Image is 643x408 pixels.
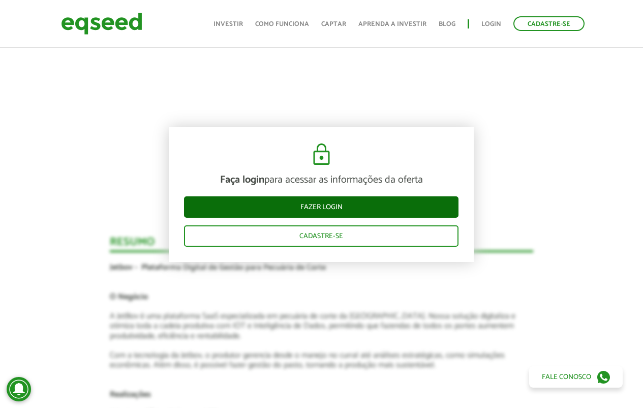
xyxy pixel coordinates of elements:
a: Login [481,21,501,27]
a: Blog [439,21,455,27]
img: cadeado.svg [309,142,334,167]
a: Como funciona [255,21,309,27]
a: Investir [213,21,243,27]
strong: Faça login [220,171,264,188]
a: Fazer login [184,196,458,218]
p: para acessar as informações da oferta [184,174,458,186]
a: Fale conosco [529,366,623,388]
a: Aprenda a investir [358,21,426,27]
img: EqSeed [61,10,142,37]
a: Cadastre-se [184,225,458,247]
a: Cadastre-se [513,16,585,31]
a: Captar [321,21,346,27]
